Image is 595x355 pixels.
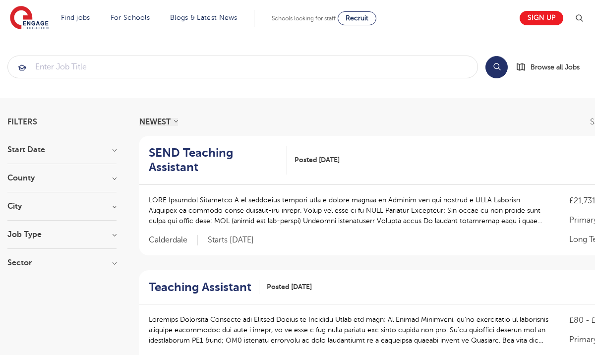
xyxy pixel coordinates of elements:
[149,314,549,346] p: Loremips Dolorsita Consecte adi Elitsed Doeius te Incididu Utlab etd magn: Al Enimad Minimveni, q...
[7,174,117,182] h3: County
[346,14,368,22] span: Recruit
[7,202,117,210] h3: City
[170,14,238,21] a: Blogs & Latest News
[520,11,563,25] a: Sign up
[7,259,117,267] h3: Sector
[61,14,90,21] a: Find jobs
[149,146,279,175] h2: SEND Teaching Assistant
[7,56,478,78] div: Submit
[149,280,259,295] a: Teaching Assistant
[7,118,37,126] span: Filters
[267,282,312,292] span: Posted [DATE]
[295,155,340,165] span: Posted [DATE]
[149,146,287,175] a: SEND Teaching Assistant
[272,15,336,22] span: Schools looking for staff
[7,146,117,154] h3: Start Date
[149,280,251,295] h2: Teaching Assistant
[531,61,580,73] span: Browse all Jobs
[338,11,376,25] a: Recruit
[111,14,150,21] a: For Schools
[516,61,588,73] a: Browse all Jobs
[8,56,477,78] input: Submit
[208,235,254,245] p: Starts [DATE]
[149,235,198,245] span: Calderdale
[10,6,49,31] img: Engage Education
[485,56,508,78] button: Search
[149,195,549,226] p: LORE Ipsumdol Sitametco A el seddoeius tempori utla e dolore magnaa en Adminim ven qui nostrud e ...
[7,231,117,238] h3: Job Type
